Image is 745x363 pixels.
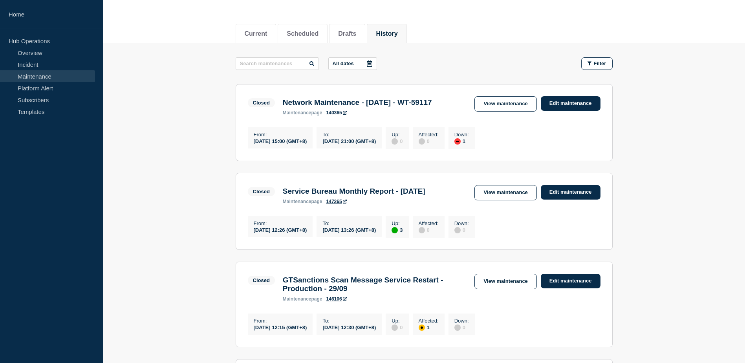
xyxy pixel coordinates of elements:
[454,137,469,145] div: 1
[283,276,467,293] h3: GTSanctions Scan Message Service Restart - Production - 29/09
[392,324,398,331] div: disabled
[322,220,376,226] p: To :
[454,226,469,233] div: 0
[283,199,322,204] p: page
[419,138,425,145] div: disabled
[419,324,439,331] div: 1
[283,110,311,115] span: maintenance
[419,132,439,137] p: Affected :
[392,226,403,233] div: 3
[254,226,307,233] div: [DATE] 12:26 (GMT+8)
[454,220,469,226] p: Down :
[253,100,270,106] div: Closed
[322,226,376,233] div: [DATE] 13:26 (GMT+8)
[474,185,536,200] a: View maintenance
[419,324,425,331] div: affected
[326,110,347,115] a: 140365
[254,132,307,137] p: From :
[454,138,461,145] div: down
[581,57,613,70] button: Filter
[283,98,432,107] h3: Network Maintenance - [DATE] - WT-59117
[419,318,439,324] p: Affected :
[322,318,376,324] p: To :
[541,185,600,200] a: Edit maintenance
[419,226,439,233] div: 0
[328,57,377,70] button: All dates
[419,137,439,145] div: 0
[419,227,425,233] div: disabled
[245,30,267,37] button: Current
[392,324,403,331] div: 0
[333,60,354,66] p: All dates
[419,220,439,226] p: Affected :
[541,274,600,288] a: Edit maintenance
[253,277,270,283] div: Closed
[454,324,461,331] div: disabled
[283,296,311,302] span: maintenance
[392,220,403,226] p: Up :
[287,30,319,37] button: Scheduled
[254,318,307,324] p: From :
[392,318,403,324] p: Up :
[594,60,606,66] span: Filter
[338,30,356,37] button: Drafts
[322,324,376,330] div: [DATE] 12:30 (GMT+8)
[474,96,536,112] a: View maintenance
[392,138,398,145] div: disabled
[392,227,398,233] div: up
[254,324,307,330] div: [DATE] 12:15 (GMT+8)
[254,137,307,144] div: [DATE] 15:00 (GMT+8)
[322,137,376,144] div: [DATE] 21:00 (GMT+8)
[392,137,403,145] div: 0
[376,30,397,37] button: History
[283,187,425,196] h3: Service Bureau Monthly Report - [DATE]
[474,274,536,289] a: View maintenance
[253,189,270,194] div: Closed
[283,199,311,204] span: maintenance
[454,132,469,137] p: Down :
[326,199,347,204] a: 147265
[326,296,347,302] a: 146106
[283,296,322,302] p: page
[392,132,403,137] p: Up :
[541,96,600,111] a: Edit maintenance
[454,324,469,331] div: 0
[454,318,469,324] p: Down :
[236,57,319,70] input: Search maintenances
[283,110,322,115] p: page
[322,132,376,137] p: To :
[454,227,461,233] div: disabled
[254,220,307,226] p: From :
